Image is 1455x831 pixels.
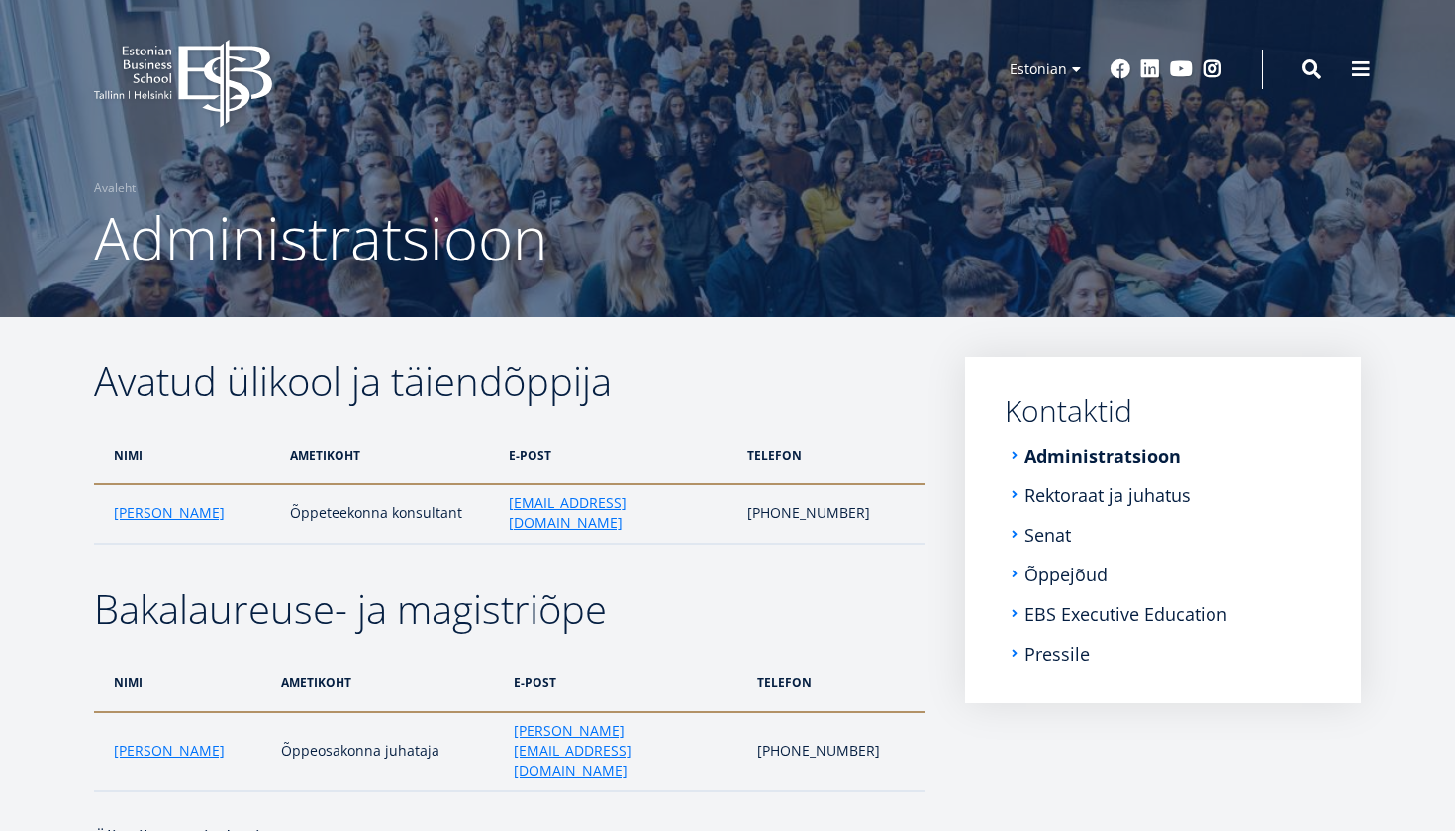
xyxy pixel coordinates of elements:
th: nimi [94,426,280,484]
h2: Avatud ülikool ja täiendõppija [94,357,925,406]
a: Instagram [1203,59,1222,79]
a: Facebook [1111,59,1130,79]
th: ametikoht [280,426,498,484]
span: Administratsioon [94,197,547,278]
th: telefon [747,654,925,712]
td: Õppeteekonna konsultant [280,484,498,544]
a: Youtube [1170,59,1193,79]
td: [PHONE_NUMBER] [747,712,925,791]
a: Linkedin [1140,59,1160,79]
a: Senat [1024,525,1071,545]
a: Rektoraat ja juhatus [1024,485,1191,505]
td: Õppeosakonna juhataja [271,712,504,791]
th: e-post [499,426,737,484]
a: Avaleht [94,178,136,198]
td: [PHONE_NUMBER] [737,484,925,544]
h2: Bakalaureuse- ja magistriõpe [94,584,925,634]
a: [PERSON_NAME] [114,503,225,523]
a: Administratsioon [1024,446,1181,466]
a: [PERSON_NAME][EMAIL_ADDRESS][DOMAIN_NAME] [514,721,737,780]
a: [PERSON_NAME] [114,741,225,761]
a: Pressile [1024,644,1090,664]
th: ametikoht [271,654,504,712]
a: EBS Executive Education [1024,604,1227,624]
th: telefon [737,426,925,484]
a: Kontaktid [1005,396,1321,426]
a: Õppejõud [1024,565,1108,584]
a: [EMAIL_ADDRESS][DOMAIN_NAME] [509,493,727,533]
th: e-post [504,654,747,712]
th: nimi [94,654,271,712]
